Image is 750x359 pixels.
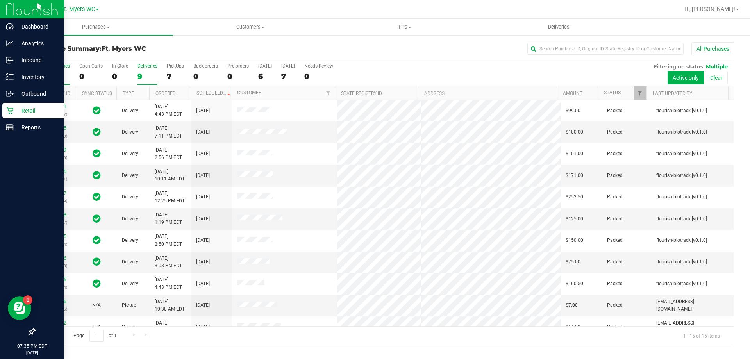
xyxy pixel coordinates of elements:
span: Pickup [122,302,136,309]
inline-svg: Analytics [6,39,14,47]
div: [DATE] [281,63,295,69]
a: Scheduled [196,90,232,96]
span: flourish-biotrack [v0.1.0] [656,237,707,244]
span: flourish-biotrack [v0.1.0] [656,193,707,201]
inline-svg: Outbound [6,90,14,98]
a: 12009409 [45,147,66,153]
a: Type [123,91,134,96]
div: 9 [137,72,157,81]
a: Amount [563,91,582,96]
span: Hi, [PERSON_NAME]! [684,6,735,12]
span: [DATE] [196,237,210,244]
span: [DATE] 4:43 PM EDT [155,276,182,291]
span: Delivery [122,193,138,201]
a: 12014515 [45,234,66,239]
p: [DATE] [4,350,61,355]
span: Purchases [19,23,173,30]
span: 1 - 16 of 16 items [677,330,726,341]
span: flourish-biotrack [v0.1.0] [656,129,707,136]
span: Packed [607,323,623,331]
span: $252.50 [566,193,583,201]
h3: Purchase Summary: [34,45,268,52]
span: Tills [328,23,481,30]
span: Not Applicable [92,302,101,308]
span: $100.00 [566,129,583,136]
span: Delivery [122,237,138,244]
a: Status [604,90,621,95]
span: In Sync [93,148,101,159]
span: [DATE] 4:43 PM EDT [155,103,182,118]
span: In Sync [93,213,101,224]
iframe: Resource center unread badge [23,295,32,305]
span: $125.00 [566,215,583,223]
span: Customers [173,23,327,30]
p: Inbound [14,55,61,65]
span: Delivery [122,258,138,266]
span: $99.00 [566,107,580,114]
span: In Sync [93,235,101,246]
span: flourish-biotrack [v0.1.0] [656,280,707,288]
p: Analytics [14,39,61,48]
input: 1 [89,330,104,342]
span: flourish-biotrack [v0.1.0] [656,150,707,157]
span: Packed [607,129,623,136]
span: [DATE] 1:19 PM EDT [155,211,182,226]
span: [DATE] 2:50 PM EDT [155,233,182,248]
span: Packed [607,150,623,157]
span: In Sync [93,278,101,289]
a: 12015086 [45,255,66,261]
span: Ft. Myers WC [102,45,146,52]
span: Page of 1 [67,330,123,342]
span: [DATE] 3:08 PM EDT [155,255,182,270]
span: Delivery [122,150,138,157]
span: In Sync [93,170,101,181]
a: 12015135 [45,277,66,282]
span: $14.00 [566,323,580,331]
span: $75.00 [566,258,580,266]
span: [DATE] 10:38 AM EDT [155,298,185,313]
span: In Sync [93,127,101,138]
a: Deliveries [482,19,636,35]
inline-svg: Inbound [6,56,14,64]
a: Last Updated By [653,91,692,96]
inline-svg: Dashboard [6,23,14,30]
a: Purchases [19,19,173,35]
a: 12014762 [45,320,66,326]
span: Packed [607,237,623,244]
span: [DATE] [196,193,210,201]
span: Packed [607,280,623,288]
inline-svg: Retail [6,107,14,114]
span: Delivery [122,129,138,136]
span: [DATE] [196,280,210,288]
div: 0 [227,72,249,81]
input: Search Purchase ID, Original ID, State Registry ID or Customer Name... [527,43,684,55]
a: Customer [237,90,261,95]
span: Packed [607,172,623,179]
button: N/A [92,302,101,309]
inline-svg: Inventory [6,73,14,81]
a: Tills [327,19,482,35]
iframe: Resource center [8,296,31,320]
span: [DATE] [196,323,210,331]
span: $171.00 [566,172,583,179]
span: Packed [607,258,623,266]
span: Filtering on status: [654,63,704,70]
span: Delivery [122,107,138,114]
p: Dashboard [14,22,61,31]
span: Delivery [122,280,138,288]
span: [EMAIL_ADDRESS][DOMAIN_NAME] [656,298,729,313]
p: Reports [14,123,61,132]
p: Retail [14,106,61,115]
span: [EMAIL_ADDRESS][DOMAIN_NAME] [656,320,729,334]
span: [DATE] [196,107,210,114]
a: Filter [322,86,335,100]
a: State Registry ID [341,91,382,96]
span: [DATE] 10:11 AM EDT [155,168,185,183]
span: Deliveries [537,23,580,30]
div: 0 [112,72,128,81]
p: Outbound [14,89,61,98]
span: [DATE] [196,302,210,309]
span: Delivery [122,172,138,179]
div: Back-orders [193,63,218,69]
